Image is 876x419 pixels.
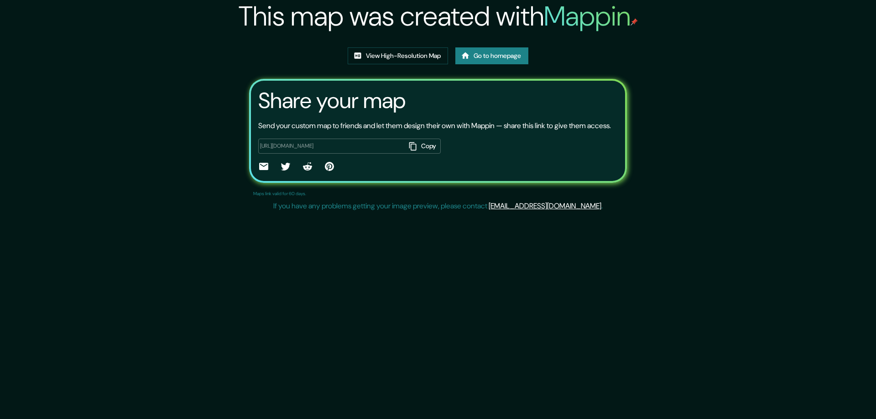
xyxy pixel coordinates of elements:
a: View High-Resolution Map [348,47,448,64]
p: Send your custom map to friends and let them design their own with Mappin — share this link to gi... [258,120,611,131]
h3: Share your map [258,88,406,114]
p: Maps link valid for 60 days. [253,190,306,197]
button: Copy [405,139,441,154]
a: [EMAIL_ADDRESS][DOMAIN_NAME] [489,201,601,211]
p: If you have any problems getting your image preview, please contact . [273,201,603,212]
a: Go to homepage [455,47,528,64]
img: mappin-pin [631,18,638,26]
